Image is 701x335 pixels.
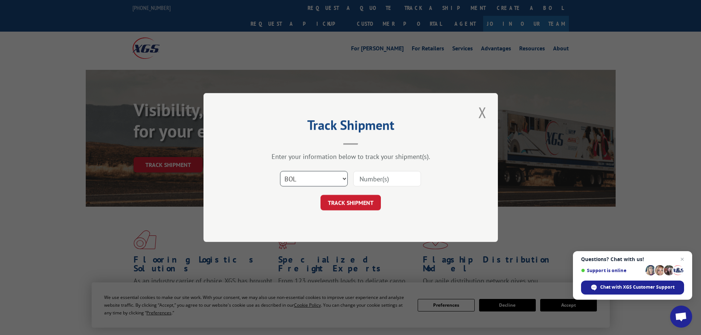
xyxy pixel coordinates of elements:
[670,306,692,328] a: Open chat
[353,171,421,186] input: Number(s)
[581,281,684,295] span: Chat with XGS Customer Support
[600,284,675,291] span: Chat with XGS Customer Support
[581,256,684,262] span: Questions? Chat with us!
[581,268,643,273] span: Support is online
[321,195,381,210] button: TRACK SHIPMENT
[240,152,461,161] div: Enter your information below to track your shipment(s).
[476,102,489,122] button: Close modal
[240,120,461,134] h2: Track Shipment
